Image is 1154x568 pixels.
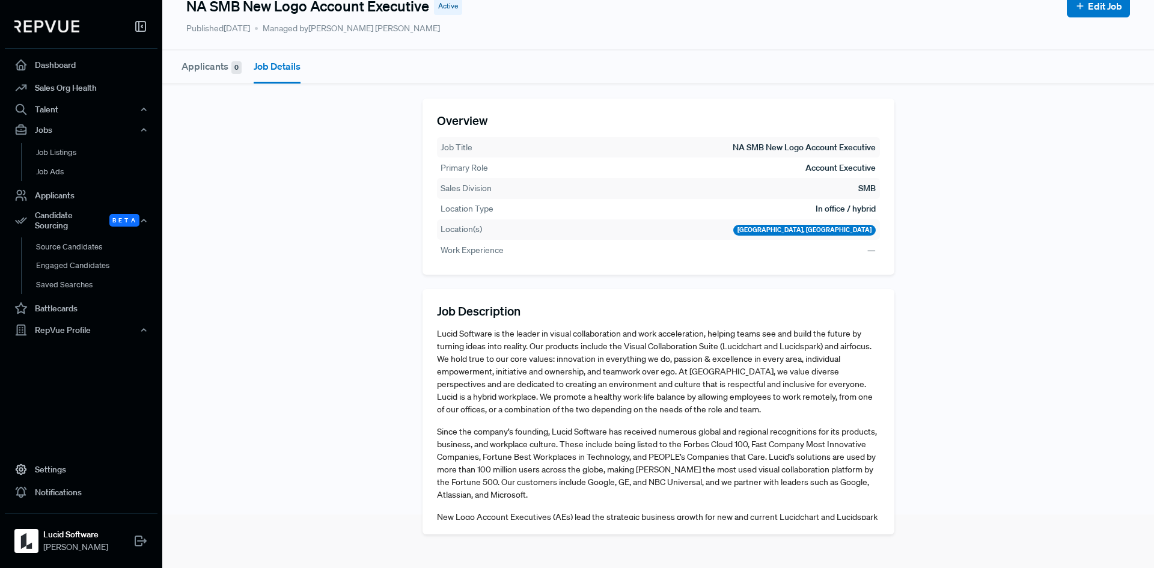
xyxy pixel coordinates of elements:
img: Lucid Software [17,531,36,551]
td: SMB [858,182,876,195]
td: Account Executive [805,161,876,175]
span: [PERSON_NAME] [43,541,108,554]
td: — [867,243,876,257]
span: 0 [231,61,242,74]
th: Location Type [440,202,494,216]
span: Managed by [PERSON_NAME] [PERSON_NAME] [255,22,440,35]
h5: Overview [437,113,880,127]
a: Applicants [5,184,157,207]
a: Saved Searches [21,275,174,295]
a: Engaged Candidates [21,256,174,275]
a: Settings [5,458,157,481]
th: Location(s) [440,222,483,236]
a: Notifications [5,481,157,504]
div: Candidate Sourcing [5,207,157,234]
button: RepVue Profile [5,320,157,340]
a: Source Candidates [21,237,174,257]
a: Sales Org Health [5,76,157,99]
h5: Job Description [437,304,880,318]
span: Since the company’s founding, Lucid Software has received numerous global and regional recognitio... [437,426,877,500]
td: In office / hybrid [815,202,876,216]
p: Published [DATE] [186,22,250,35]
a: Battlecards [5,297,157,320]
div: [GEOGRAPHIC_DATA], [GEOGRAPHIC_DATA] [733,225,876,236]
button: Candidate Sourcing Beta [5,207,157,234]
a: Job Ads [21,162,174,182]
a: Lucid SoftwareLucid Software[PERSON_NAME] [5,513,157,558]
button: Job Details [254,50,301,84]
th: Sales Division [440,182,492,195]
button: Applicants [182,50,242,82]
button: Jobs [5,120,157,140]
th: Job Title [440,141,473,154]
th: Work Experience [440,243,504,257]
a: Dashboard [5,53,157,76]
button: Talent [5,99,157,120]
span: Lucid Software is the leader in visual collaboration and work acceleration, helping teams see and... [437,328,873,415]
strong: Lucid Software [43,528,108,541]
span: Beta [109,214,139,227]
td: NA SMB New Logo Account Executive [732,141,876,154]
th: Primary Role [440,161,489,175]
span: Active [438,1,458,11]
img: RepVue [14,20,79,32]
a: Job Listings [21,143,174,162]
